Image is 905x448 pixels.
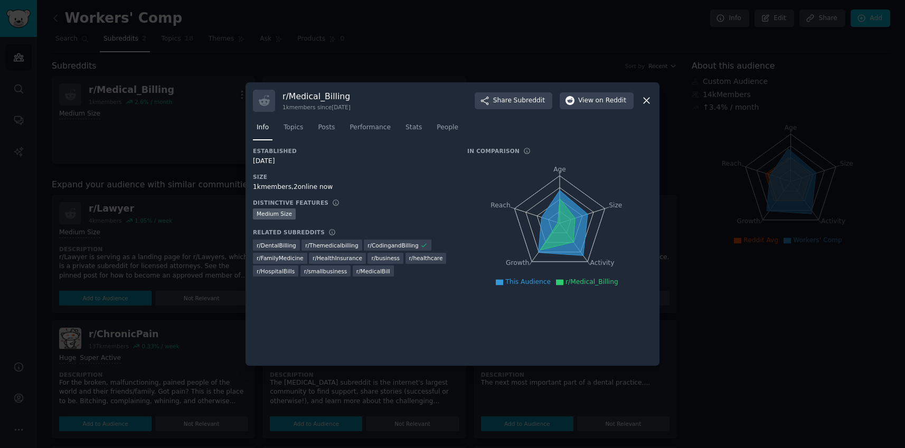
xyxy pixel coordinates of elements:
[257,242,296,249] span: r/ DentalBilling
[346,119,394,141] a: Performance
[282,91,351,102] h3: r/ Medical_Billing
[257,268,295,275] span: r/ HospitalBills
[409,254,443,262] span: r/ healthcare
[491,201,511,208] tspan: Reach
[253,119,272,141] a: Info
[514,96,545,106] span: Subreddit
[253,208,296,220] div: Medium Size
[609,201,622,208] tspan: Size
[356,268,390,275] span: r/ MedicalBill
[505,278,551,285] span: This Audience
[257,123,269,132] span: Info
[371,254,400,262] span: r/ business
[257,254,304,262] span: r/ FamilyMedicine
[506,259,529,266] tspan: Growth
[253,157,452,166] div: [DATE]
[590,259,615,266] tspan: Activity
[437,123,458,132] span: People
[253,199,328,206] h3: Distinctive Features
[367,242,418,249] span: r/ CodingandBilling
[467,147,520,155] h3: In Comparison
[253,173,452,180] h3: Size
[493,96,545,106] span: Share
[350,123,391,132] span: Performance
[406,123,422,132] span: Stats
[253,228,325,236] h3: Related Subreddits
[313,254,362,262] span: r/ HealthInsurance
[560,92,634,109] button: Viewon Reddit
[578,96,626,106] span: View
[596,96,626,106] span: on Reddit
[282,103,351,111] div: 1k members since [DATE]
[284,123,303,132] span: Topics
[402,119,426,141] a: Stats
[318,123,335,132] span: Posts
[253,183,452,192] div: 1k members, 2 online now
[304,268,347,275] span: r/ smallbusiness
[433,119,462,141] a: People
[253,147,452,155] h3: Established
[314,119,338,141] a: Posts
[280,119,307,141] a: Topics
[475,92,552,109] button: ShareSubreddit
[553,166,566,173] tspan: Age
[565,278,618,285] span: r/Medical_Billing
[305,242,358,249] span: r/ Themedicalbilling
